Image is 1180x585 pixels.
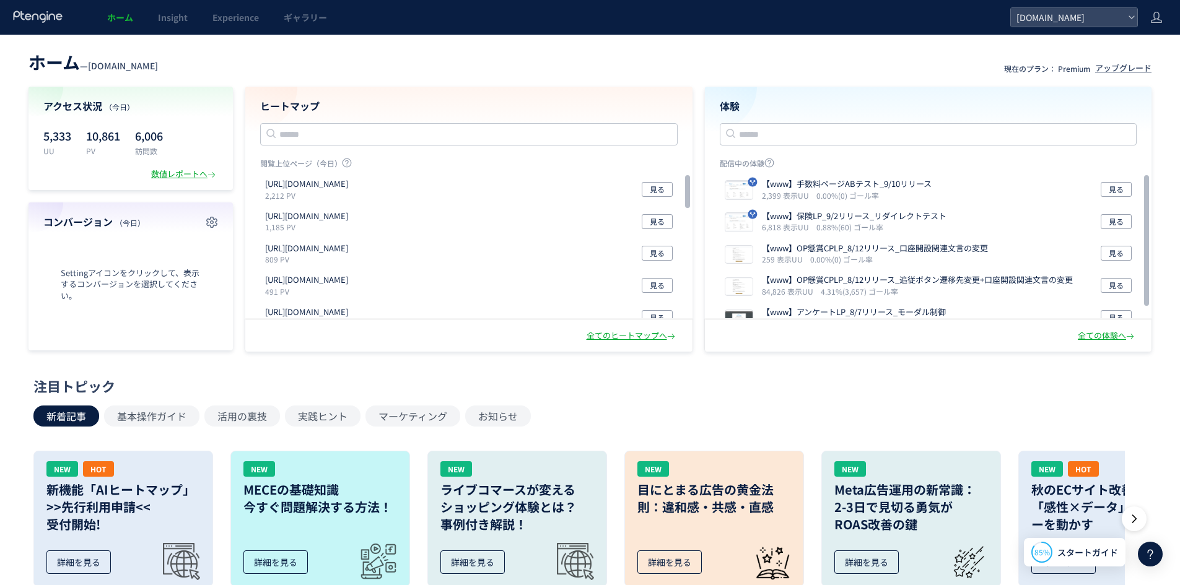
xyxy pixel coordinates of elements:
[762,286,818,297] i: 84,826 表示UU
[1013,8,1123,27] span: [DOMAIN_NAME]
[265,274,348,286] p: https://www.wealthnavi.com/support
[285,405,361,427] button: 実践ヒント
[650,310,665,325] span: 見る
[650,246,665,261] span: 見る
[135,145,163,156] p: 訪問数
[107,11,133,24] span: ホーム
[834,461,866,477] div: NEW
[725,246,753,263] img: 723d16dc1f721c62449a23cdc802208c1754977849856.jpeg
[810,254,873,264] i: 0.00%(0) ゴール率
[816,190,879,201] i: 0.00%(0) ゴール率
[28,50,158,74] div: —
[642,310,673,325] button: 見る
[265,306,348,318] p: https://id.wealthnavi.com/u/signup/passkeys
[365,405,460,427] button: マーケティング
[1057,546,1118,559] span: スタートガイド
[642,246,673,261] button: 見る
[105,102,134,112] span: （今日）
[86,126,120,145] p: 10,861
[587,330,678,342] div: 全てのヒートマップへ
[440,461,472,477] div: NEW
[762,306,946,318] p: 【www】アンケートLP_8/7リリース_モーダル制御
[1109,214,1124,229] span: 見る
[762,178,932,190] p: 【www】手数料ページABテスト_9/10リリース
[762,254,808,264] i: 259 表示UU
[1095,63,1152,74] div: アップグレード
[1101,278,1132,293] button: 見る
[265,254,353,264] p: 809 PV
[43,215,218,229] h4: コンバージョン
[243,550,308,574] div: 詳細を見る
[1109,182,1124,197] span: 見る
[637,461,669,477] div: NEW
[637,550,702,574] div: 詳細を見る
[440,550,505,574] div: 詳細を見る
[204,405,280,427] button: 活用の裏技
[1004,63,1090,74] p: 現在のプラン： Premium
[650,214,665,229] span: 見る
[762,210,946,222] p: 【www】保険LP_9/2リリース_リダイレクトテスト
[762,190,814,201] i: 2,399 表示UU
[265,243,348,254] p: https://www.wealthnavi.com/lp/001
[1101,214,1132,229] button: 見る
[825,318,888,329] i: 0.00%(0) ゴール率
[642,278,673,293] button: 見る
[1068,461,1099,477] div: HOT
[151,168,218,180] div: 数値レポートへ
[642,214,673,229] button: 見る
[725,182,753,199] img: aa3d96718d7e42394d5838d5db94be221757401240327.jpeg
[115,217,145,228] span: （今日）
[46,481,200,533] h3: 新機能「AIヒートマップ」 >>先行利用申請<< 受付開始!
[1109,310,1124,325] span: 見る
[762,318,823,329] i: 711,955 表示UU
[650,182,665,197] span: 見る
[465,405,531,427] button: お知らせ
[265,178,348,190] p: https://www.wealthnavi.com
[265,222,353,232] p: 1,185 PV
[725,310,753,327] img: bd8d6d7d8e69931b3695727c3c5f1e191754539258539.jpeg
[28,50,80,74] span: ホーム
[1109,278,1124,293] span: 見る
[725,214,753,232] img: ffe754a47c48a771e31dadf36b73d9601756704756725.jpeg
[762,274,1073,286] p: 【www】OP懸賞CPLP_8/12リリース_追従ボタン遷移先変更+口座開設関連文言の変更
[1101,246,1132,261] button: 見る
[821,286,898,297] i: 4.31%(3,657) ゴール率
[834,481,988,533] h3: Meta広告運用の新常識： 2-3日で見切る勇気が ROAS改善の鍵
[1031,461,1063,477] div: NEW
[720,158,1137,173] p: 配信中の体験
[720,99,1137,113] h4: 体験
[86,145,120,156] p: PV
[637,481,791,516] h3: 目にとまる広告の黄金法則：違和感・共感・直感
[816,222,883,232] i: 0.88%(60) ゴール率
[265,286,353,297] p: 491 PV
[834,550,899,574] div: 詳細を見る
[43,267,218,302] span: Settingアイコンをクリックして、表示するコンバージョンを選択してください。
[265,318,353,329] p: 348 PV
[212,11,259,24] span: Experience
[43,126,71,145] p: 5,333
[1101,310,1132,325] button: 見る
[135,126,163,145] p: 6,006
[762,222,814,232] i: 6,818 表示UU
[284,11,327,24] span: ギャラリー
[88,59,158,72] span: [DOMAIN_NAME]
[260,158,678,173] p: 閲覧上位ページ（今日）
[725,278,753,295] img: 445db63692df6d8ec093caf6275188661754977534242.jpeg
[1034,547,1050,557] span: 85%
[43,145,71,156] p: UU
[642,182,673,197] button: 見る
[1078,330,1137,342] div: 全ての体験へ
[243,461,275,477] div: NEW
[46,461,78,477] div: NEW
[1109,246,1124,261] span: 見る
[1101,182,1132,197] button: 見る
[158,11,188,24] span: Insight
[43,99,218,113] h4: アクセス状況
[33,376,1140,396] div: 注目トピック
[104,405,199,427] button: 基本操作ガイド
[83,461,114,477] div: HOT
[33,405,99,427] button: 新着記事
[265,210,348,222] p: https://id.wealthnavi.com/u/signup/identifier
[46,550,111,574] div: 詳細を見る
[265,190,353,201] p: 2,212 PV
